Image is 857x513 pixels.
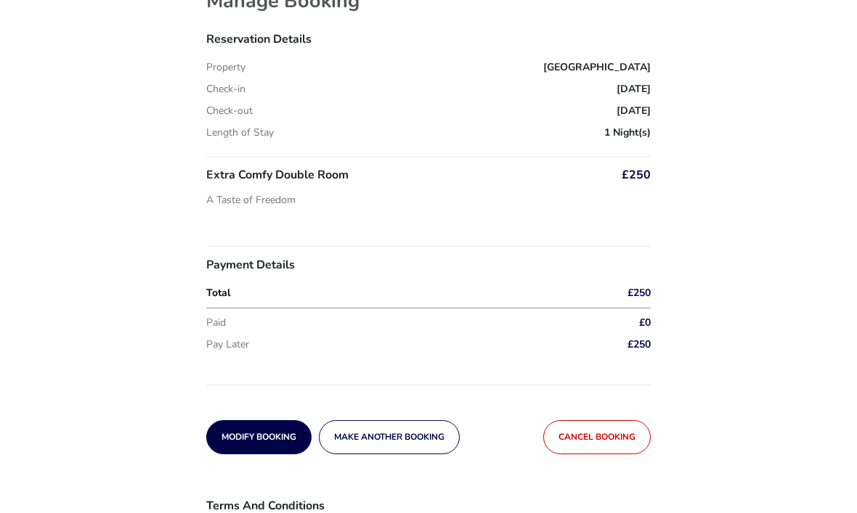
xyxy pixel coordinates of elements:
[206,340,562,350] p: Pay Later
[206,288,562,298] p: Total
[627,288,651,298] span: £250
[206,84,245,94] p: Check-in
[627,340,651,350] span: £250
[206,62,245,73] p: Property
[617,106,651,116] span: [DATE]
[206,318,562,328] p: Paid
[543,62,651,73] span: [GEOGRAPHIC_DATA]
[206,169,349,192] h3: Extra Comfy Double Room
[206,128,274,138] p: Length of Stay
[559,432,635,442] span: Cancel booking
[206,33,651,57] h3: Reservation Details
[222,432,296,442] span: Modify Booking
[617,84,651,94] span: [DATE]
[334,432,444,442] span: Make another booking
[604,128,651,138] span: 1 Night(s)
[543,420,651,454] button: Cancel booking
[319,420,460,454] button: Make another booking
[206,420,312,454] button: Modify Booking
[206,106,253,116] p: Check-out
[206,259,651,282] h3: Payment Details
[206,195,349,205] p: A Taste of Freedom
[622,169,651,181] span: £250
[639,318,651,328] span: £0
